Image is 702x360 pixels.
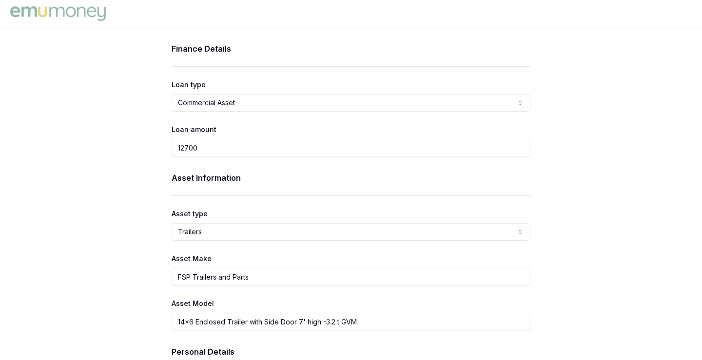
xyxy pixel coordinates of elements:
[172,299,214,307] label: Asset Model
[172,80,206,89] label: Loan type
[172,346,530,358] h3: Personal Details
[172,254,212,263] label: Asset Make
[172,43,530,55] h3: Finance Details
[172,172,530,184] h3: Asset Information
[172,209,208,218] label: Asset type
[172,125,216,133] label: Loan amount
[172,139,530,156] input: $
[8,4,108,23] img: Emu Money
